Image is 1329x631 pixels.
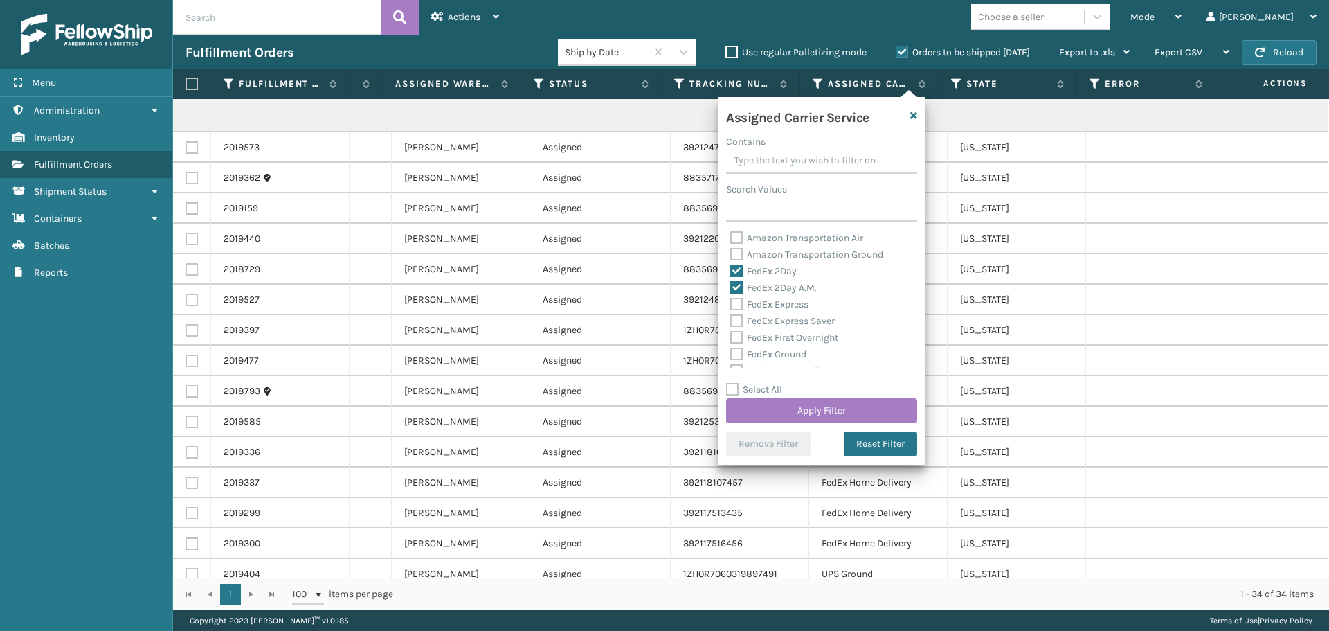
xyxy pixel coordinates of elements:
img: logo [21,14,152,55]
span: Reports [34,267,68,278]
a: 392125321127 [683,416,743,427]
td: [PERSON_NAME] [392,559,530,589]
td: Assigned [530,346,671,376]
td: Assigned [530,224,671,254]
label: Select All [726,384,782,396]
a: 392122002098 [683,233,748,245]
label: Search Values [726,182,787,197]
td: [PERSON_NAME] [392,407,530,437]
h3: Fulfillment Orders [186,44,293,61]
label: Contains [726,134,766,149]
div: 1 - 34 of 34 items [413,587,1314,601]
td: [PERSON_NAME] [392,376,530,407]
td: [PERSON_NAME] [392,285,530,315]
td: [US_STATE] [948,254,1086,285]
a: 2018793 [224,384,260,398]
a: 1ZH0R7060300947480 [683,324,781,336]
span: Shipment Status [34,186,107,197]
label: Fulfillment Order Id [239,78,323,90]
a: 883571728121 [683,172,744,184]
label: Error [1105,78,1188,90]
td: [US_STATE] [948,407,1086,437]
a: 2019336 [224,445,260,459]
td: [PERSON_NAME] [392,315,530,346]
a: 392118107457 [683,477,743,488]
a: 2019159 [224,202,258,215]
div: Choose a seller [978,10,1044,24]
td: Assigned [530,559,671,589]
span: 100 [292,587,313,601]
td: [US_STATE] [948,132,1086,163]
td: Assigned [530,163,671,193]
button: Remove Filter [726,432,811,456]
td: [PERSON_NAME] [392,528,530,559]
button: Apply Filter [726,398,917,423]
td: [PERSON_NAME] [392,346,530,376]
a: 2018729 [224,263,260,276]
span: Batches [34,240,69,251]
td: [US_STATE] [948,468,1086,498]
span: Containers [34,213,82,224]
span: Actions [448,11,480,23]
td: [PERSON_NAME] [392,437,530,468]
td: Assigned [530,254,671,285]
td: [US_STATE] [948,437,1086,468]
td: FedEx Home Delivery [809,528,948,559]
td: [PERSON_NAME] [392,224,530,254]
a: 2019527 [224,293,260,307]
label: FedEx First Overnight [730,332,838,344]
td: FedEx Home Delivery [809,468,948,498]
a: 392124796417 [683,141,744,153]
label: FedEx 2Day A.M. [730,282,817,294]
td: Assigned [530,528,671,559]
label: Orders to be shipped [DATE] [896,46,1030,58]
td: [PERSON_NAME] [392,163,530,193]
td: [PERSON_NAME] [392,498,530,528]
span: Fulfillment Orders [34,159,112,170]
a: 883569874947 [683,385,750,397]
span: Export to .xls [1059,46,1115,58]
a: 1ZH0R7060320424435 [683,355,781,366]
label: Status [549,78,635,90]
td: [US_STATE] [948,559,1086,589]
label: Assigned Warehouse [395,78,494,90]
span: Menu [32,77,56,89]
td: Assigned [530,468,671,498]
a: 2019300 [224,537,260,551]
td: Assigned [530,193,671,224]
label: Use regular Palletizing mode [725,46,867,58]
label: FedEx Express [730,299,808,310]
td: [US_STATE] [948,346,1086,376]
span: Administration [34,105,100,116]
td: Assigned [530,407,671,437]
td: [PERSON_NAME] [392,132,530,163]
button: Reset Filter [844,432,917,456]
label: Tracking Number [689,78,773,90]
td: Assigned [530,315,671,346]
td: [US_STATE] [948,224,1086,254]
td: [PERSON_NAME] [392,468,530,498]
button: Reload [1242,40,1317,65]
p: Copyright 2023 [PERSON_NAME]™ v 1.0.185 [190,610,349,631]
label: FedEx Home Delivery [730,365,837,377]
td: Assigned [530,132,671,163]
td: FedEx Home Delivery [809,498,948,528]
label: FedEx Express Saver [730,315,835,327]
a: 883569870573 [683,202,750,214]
span: Actions [1220,72,1316,95]
label: State [966,78,1050,90]
a: 2019299 [224,506,260,520]
label: Amazon Transportation Air [730,232,863,244]
td: [US_STATE] [948,285,1086,315]
a: 2019337 [224,476,260,490]
a: 2019477 [224,354,259,368]
input: Type the text you wish to filter on [726,149,917,174]
div: Ship by Date [565,45,647,60]
a: 883569870827 [683,263,751,275]
td: Assigned [530,437,671,468]
label: FedEx Ground [730,348,806,360]
label: Amazon Transportation Ground [730,249,883,260]
td: [PERSON_NAME] [392,254,530,285]
td: [US_STATE] [948,376,1086,407]
div: | [1210,610,1312,631]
